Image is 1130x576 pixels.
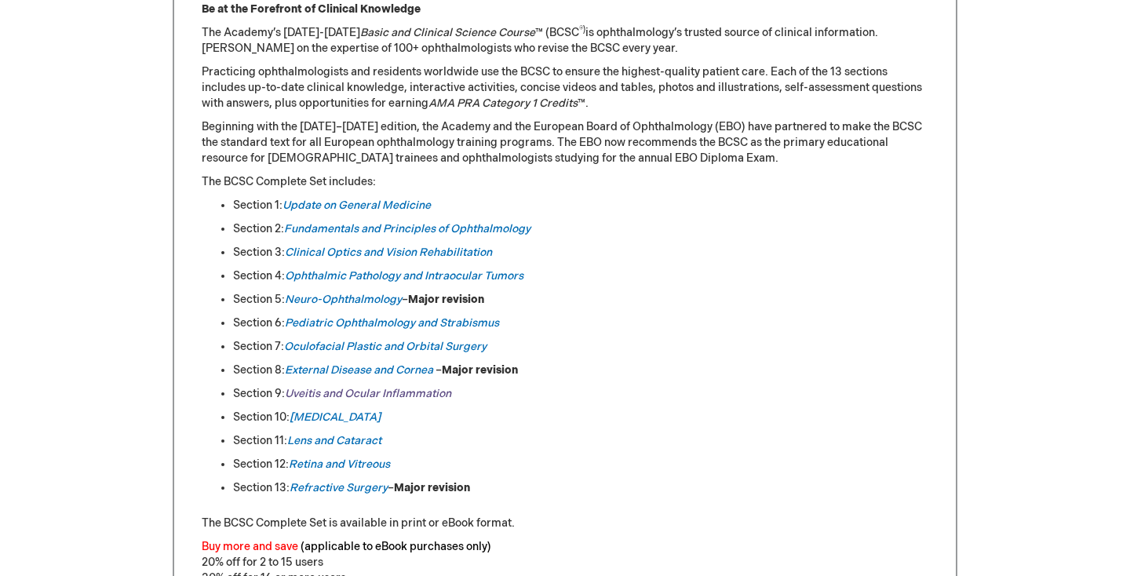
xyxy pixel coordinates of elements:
li: Section 6: [233,315,928,331]
a: Clinical Optics and Vision Rehabilitation [285,246,492,259]
li: Section 9: [233,386,928,402]
li: Section 2: [233,221,928,237]
p: The Academy’s [DATE]-[DATE] ™ (BCSC is ophthalmology’s trusted source of clinical information. [P... [202,25,928,57]
li: Section 3: [233,245,928,261]
a: Retina and Vitreous [289,458,390,471]
sup: ®) [579,25,585,35]
li: Section 5: – [233,292,928,308]
li: Section 1: [233,198,928,213]
font: Buy more and save [202,540,298,553]
a: Uveitis and Ocular Inflammation [285,387,451,400]
strong: Major revision [442,363,518,377]
li: Section 8: – [233,363,928,378]
em: Basic and Clinical Science Course [360,26,535,39]
a: External Disease and Cornea [285,363,433,377]
strong: Major revision [394,481,470,494]
a: Fundamentals and Principles of Ophthalmology [284,222,530,235]
li: Section 7: [233,339,928,355]
a: Update on General Medicine [282,199,431,212]
li: Section 12: [233,457,928,472]
strong: Be at the Forefront of Clinical Knowledge [202,2,421,16]
a: Refractive Surgery [290,481,388,494]
a: [MEDICAL_DATA] [290,410,381,424]
a: Ophthalmic Pathology and Intraocular Tumors [285,269,523,283]
p: The BCSC Complete Set includes: [202,174,928,190]
li: Section 10: [233,410,928,425]
a: Neuro-Ophthalmology [285,293,402,306]
li: Section 4: [233,268,928,284]
p: Beginning with the [DATE]–[DATE] edition, the Academy and the European Board of Ophthalmology (EB... [202,119,928,166]
li: Section 13: – [233,480,928,496]
a: Lens and Cataract [287,434,381,447]
strong: Major revision [408,293,484,306]
p: Practicing ophthalmologists and residents worldwide use the BCSC to ensure the highest-quality pa... [202,64,928,111]
em: AMA PRA Category 1 Credits [428,97,578,110]
li: Section 11: [233,433,928,449]
a: Pediatric Ophthalmology and Strabismus [285,316,499,330]
font: (applicable to eBook purchases only) [301,540,491,553]
p: The BCSC Complete Set is available in print or eBook format. [202,516,928,531]
a: Oculofacial Plastic and Orbital Surgery [284,340,487,353]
